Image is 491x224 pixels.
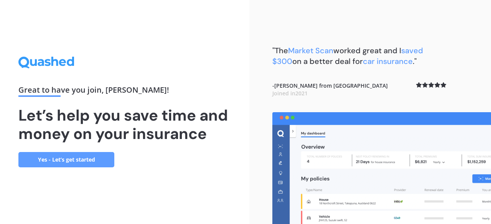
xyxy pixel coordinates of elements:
div: Great to have you join , [PERSON_NAME] ! [18,86,231,97]
img: dashboard.webp [272,112,491,224]
span: car insurance [363,56,413,66]
span: Joined in 2021 [272,90,308,97]
b: - [PERSON_NAME] from [GEOGRAPHIC_DATA] [272,82,388,97]
b: "The worked great and I on a better deal for ." [272,46,423,66]
h1: Let’s help you save time and money on your insurance [18,106,231,143]
span: Market Scan [288,46,333,56]
a: Yes - Let’s get started [18,152,114,167]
